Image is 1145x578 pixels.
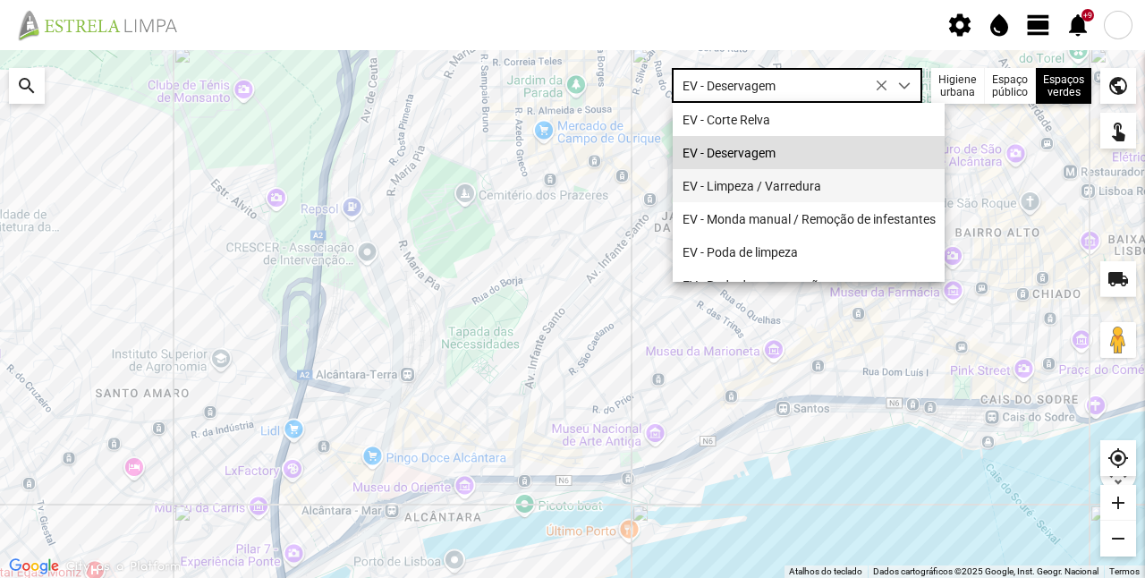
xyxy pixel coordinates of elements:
div: public [1100,68,1136,104]
a: Abrir esta área no Google Maps (abre uma nova janela) [4,555,64,578]
div: +9 [1081,9,1094,21]
div: Espaço público [985,68,1036,104]
span: water_drop [986,12,1013,38]
li: EV - Poda de manutenção [673,268,945,302]
div: dropdown trigger [887,69,922,102]
div: Higiene urbana [931,68,985,104]
img: file [13,9,197,41]
span: EV - Corte Relva [683,113,770,127]
span: EV - Monda manual / Remoção de infestantes [683,212,936,226]
div: Espaços verdes [1036,68,1091,104]
li: EV - Corte Relva [673,103,945,136]
div: local_shipping [1100,261,1136,297]
div: touch_app [1100,113,1136,149]
div: search [9,68,45,104]
span: EV - Limpeza / Varredura [683,179,821,193]
span: view_day [1025,12,1052,38]
span: settings [946,12,973,38]
li: EV - Monda manual / Remoção de infestantes [673,202,945,235]
span: EV - Deservagem [673,69,887,102]
a: Termos (abre em uma nova guia) [1109,566,1140,576]
li: EV - Poda de limpeza [673,235,945,268]
button: Atalhos do teclado [789,565,862,578]
div: add [1100,485,1136,521]
li: EV - Deservagem [673,136,945,169]
div: my_location [1100,440,1136,476]
div: remove [1100,521,1136,557]
span: Dados cartográficos ©2025 Google, Inst. Geogr. Nacional [873,566,1098,576]
span: EV - Poda de limpeza [683,245,798,259]
span: EV - Deservagem [683,146,776,160]
button: Arraste o Pegman até o mapa para abrir o Street View [1100,322,1136,358]
span: notifications [1064,12,1091,38]
span: EV - Poda de manutenção [683,278,826,293]
img: Google [4,555,64,578]
li: EV - Limpeza / Varredura [673,169,945,202]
